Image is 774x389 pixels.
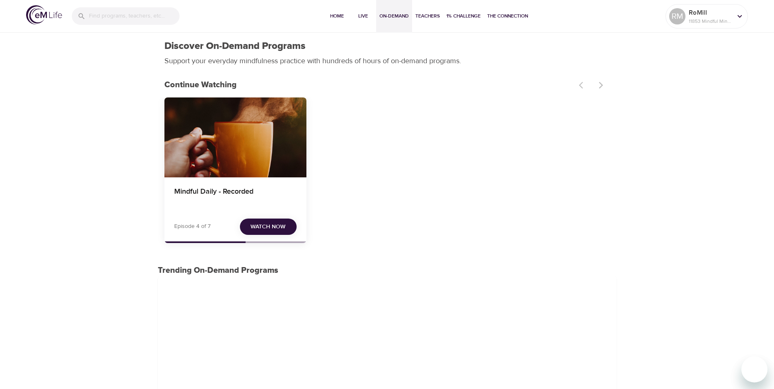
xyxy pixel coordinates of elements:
[164,80,574,90] h3: Continue Watching
[174,222,211,231] p: Episode 4 of 7
[251,222,286,232] span: Watch Now
[353,12,373,20] span: Live
[379,12,409,20] span: On-Demand
[174,187,297,207] h4: Mindful Daily - Recorded
[158,266,617,275] h3: Trending On-Demand Programs
[26,5,62,24] img: logo
[487,12,528,20] span: The Connection
[164,97,306,177] button: Mindful Daily - Recorded
[164,55,470,66] p: Support your everyday mindfulness practice with hundreds of hours of on-demand programs.
[741,356,767,382] iframe: Button to launch messaging window
[446,12,481,20] span: 1% Challenge
[240,219,297,235] button: Watch Now
[689,8,732,18] p: RoMill
[164,40,306,52] h1: Discover On-Demand Programs
[415,12,440,20] span: Teachers
[669,8,685,24] div: RM
[689,18,732,25] p: 11853 Mindful Minutes
[327,12,347,20] span: Home
[89,7,180,25] input: Find programs, teachers, etc...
